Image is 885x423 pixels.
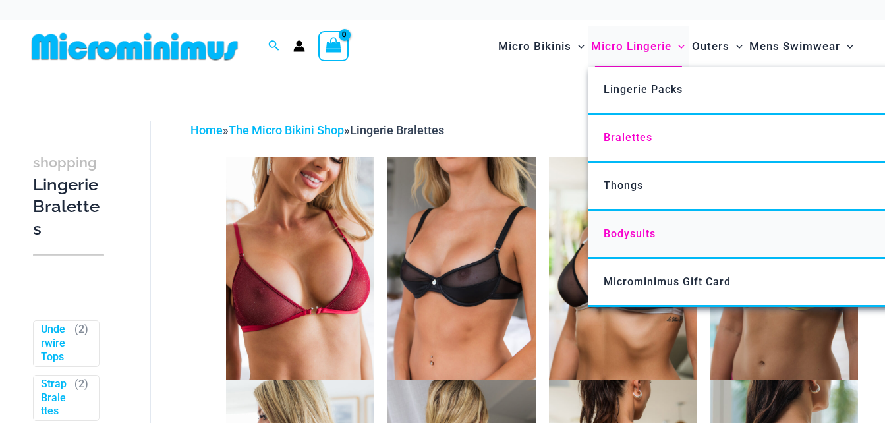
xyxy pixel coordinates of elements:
[33,151,104,240] h3: Lingerie Bralettes
[604,179,643,192] span: Thongs
[604,131,652,144] span: Bralettes
[591,30,671,63] span: Micro Lingerie
[190,123,444,137] span: » »
[549,157,697,380] img: Electric Illusion Noir 1521 Bra 01
[318,31,349,61] a: View Shopping Cart, empty
[226,157,374,380] img: Guilty Pleasures Red 1045 Bra 01
[268,38,280,55] a: Search icon link
[78,378,84,390] span: 2
[41,323,69,364] a: Underwire Tops
[671,30,685,63] span: Menu Toggle
[350,123,444,137] span: Lingerie Bralettes
[689,26,746,67] a: OutersMenu ToggleMenu Toggle
[26,32,243,61] img: MM SHOP LOGO FLAT
[571,30,585,63] span: Menu Toggle
[190,123,223,137] a: Home
[588,26,688,67] a: Micro LingerieMenu ToggleMenu Toggle
[746,26,857,67] a: Mens SwimwearMenu ToggleMenu Toggle
[293,40,305,52] a: Account icon link
[604,83,683,96] span: Lingerie Packs
[229,123,344,137] a: The Micro Bikini Shop
[840,30,853,63] span: Menu Toggle
[729,30,743,63] span: Menu Toggle
[749,30,840,63] span: Mens Swimwear
[493,24,859,69] nav: Site Navigation
[74,378,88,418] span: ( )
[498,30,571,63] span: Micro Bikinis
[495,26,588,67] a: Micro BikinisMenu ToggleMenu Toggle
[41,378,69,418] a: Strap Bralettes
[74,323,88,364] span: ( )
[78,323,84,335] span: 2
[604,275,731,288] span: Microminimus Gift Card
[604,227,656,240] span: Bodysuits
[33,154,97,171] span: shopping
[692,30,729,63] span: Outers
[387,157,536,380] img: Running Wild Midnight 1052 Top 01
